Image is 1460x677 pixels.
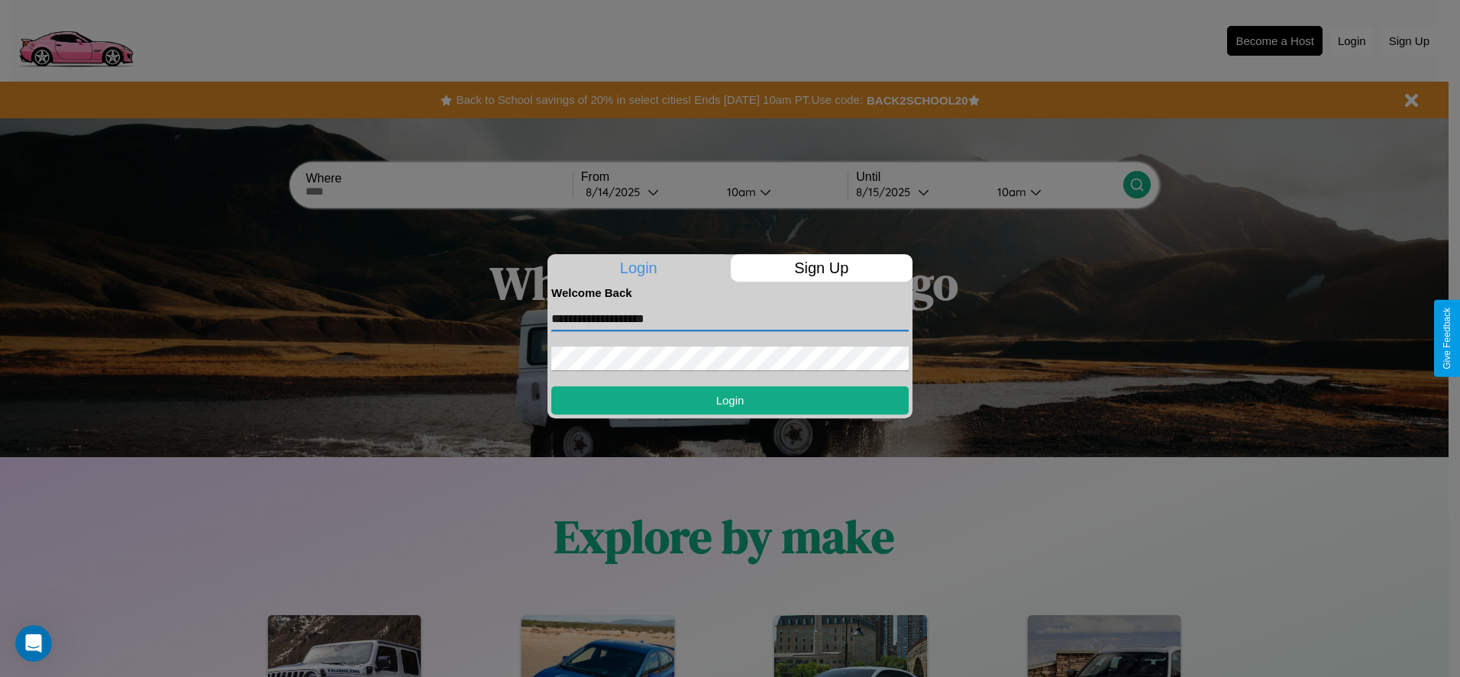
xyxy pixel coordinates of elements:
[547,254,730,282] p: Login
[731,254,913,282] p: Sign Up
[1442,308,1452,369] div: Give Feedback
[15,625,52,662] iframe: Intercom live chat
[551,386,909,414] button: Login
[551,286,909,299] h4: Welcome Back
